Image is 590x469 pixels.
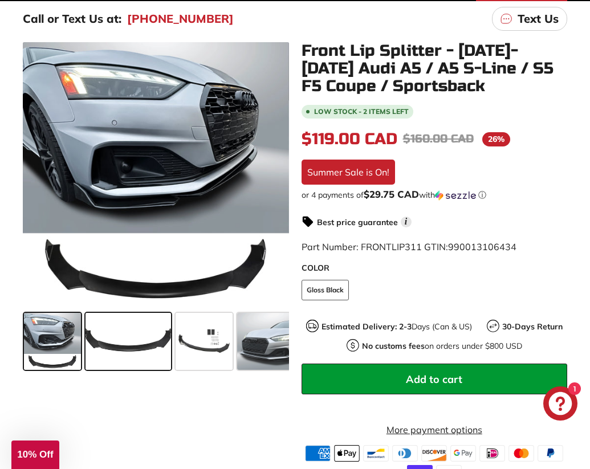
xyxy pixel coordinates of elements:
[302,42,568,95] h1: Front Lip Splitter - [DATE]-[DATE] Audi A5 / A5 S-Line / S5 F5 Coupe / Sportsback
[435,190,476,201] img: Sezzle
[302,129,397,149] span: $119.00 CAD
[302,262,568,274] label: COLOR
[334,445,360,461] img: apple_pay
[492,7,567,31] a: Text Us
[421,445,447,461] img: discover
[392,445,418,461] img: diners_club
[17,449,53,460] span: 10% Off
[127,10,234,27] a: [PHONE_NUMBER]
[450,445,476,461] img: google_pay
[322,321,412,332] strong: Estimated Delivery: 2-3
[302,189,568,201] div: or 4 payments of$29.75 CADwithSezzle Click to learn more about Sezzle
[363,445,389,461] img: bancontact
[302,160,395,185] div: Summer Sale is On!
[406,373,462,386] span: Add to cart
[448,241,516,252] span: 990013106434
[482,132,510,146] span: 26%
[518,10,559,27] p: Text Us
[401,217,412,227] span: i
[538,445,563,461] img: paypal
[302,241,516,252] span: Part Number: FRONTLIP311 GTIN:
[540,386,581,423] inbox-online-store-chat: Shopify online store chat
[305,445,331,461] img: american_express
[23,10,121,27] p: Call or Text Us at:
[302,364,568,394] button: Add to cart
[314,108,409,115] span: Low stock - 2 items left
[502,321,563,332] strong: 30-Days Return
[302,189,568,201] div: or 4 payments of with
[362,341,425,351] strong: No customs fees
[362,340,522,352] p: on orders under $800 USD
[403,132,474,146] span: $160.00 CAD
[508,445,534,461] img: master
[302,423,568,437] a: More payment options
[322,321,472,333] p: Days (Can & US)
[317,217,398,227] strong: Best price guarantee
[364,188,419,200] span: $29.75 CAD
[11,441,59,469] div: 10% Off
[479,445,505,461] img: ideal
